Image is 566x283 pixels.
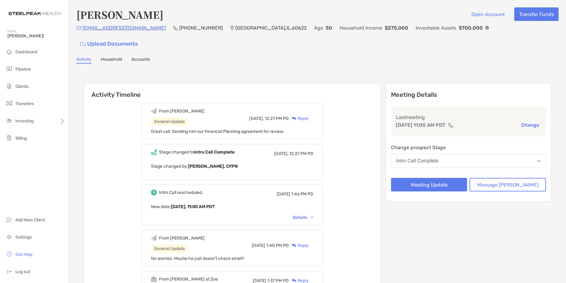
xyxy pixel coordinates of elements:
[76,7,163,22] h4: [PERSON_NAME]
[159,190,203,195] div: Intro Call rescheduled.
[396,113,541,121] p: Last meeting
[15,67,31,72] span: Pipeline
[391,144,546,151] p: Change prospect Stage
[6,134,13,141] img: billing icon
[6,65,13,72] img: pipeline icon
[249,116,264,121] span: [DATE],
[235,24,307,32] p: [GEOGRAPHIC_DATA] , IL , 60622
[265,116,289,121] span: 12:27 PM PD
[179,24,223,32] p: [PHONE_NUMBER]
[15,101,34,106] span: Transfers
[15,49,37,55] span: Dashboard
[6,268,13,275] img: logout icon
[416,24,456,32] p: Investable Assets
[289,151,313,156] span: 12:27 PM PD
[340,24,382,32] p: Household Income
[289,115,309,122] div: Reply
[151,190,157,195] img: Event icon
[391,178,467,191] button: Meeting Update
[151,256,244,261] span: No worries. Maybe he just doesn't check email?
[6,117,13,124] img: investing icon
[385,24,408,32] p: $275,000
[292,279,296,283] img: Reply icon
[151,203,313,211] p: New date :
[470,178,546,191] button: Message [PERSON_NAME]
[173,26,178,31] img: Phone Icon
[277,191,290,197] span: [DATE]
[159,150,234,155] div: Stage changed to
[6,216,13,223] img: add_new_client icon
[188,164,238,169] b: [PERSON_NAME], CFP®
[293,215,313,220] div: Details
[396,158,438,164] div: Intro Call Complete
[151,118,188,125] div: General Update
[326,24,332,32] p: 50
[76,37,142,51] a: Upload Documents
[7,2,61,25] img: Zoe Logo
[151,108,157,114] img: Event icon
[291,191,313,197] span: 1:46 PM PD
[15,252,32,257] span: Get Help
[485,26,489,30] img: Info Icon
[6,48,13,55] img: dashboard icon
[6,250,13,258] img: get-help icon
[151,149,157,155] img: Event icon
[266,243,289,248] span: 1:40 PM PD
[292,117,296,121] img: Reply icon
[15,235,32,240] span: Settings
[15,136,27,141] span: Billing
[151,129,284,134] span: Great call. Sending him our Financial Planning agreement for review.
[151,235,157,241] img: Event icon
[6,100,13,107] img: transfers icon
[314,24,323,32] p: Age
[519,122,541,128] button: Change
[514,7,559,21] button: Transfer Funds
[15,84,29,89] span: Clients
[391,91,546,99] p: Meeting Details
[151,276,157,282] img: Event icon
[84,84,381,98] h6: Activity Timeline
[76,57,92,64] a: Activity
[537,160,541,162] img: Open dropdown arrow
[7,33,65,39] span: [PERSON_NAME]!
[76,26,81,30] img: Email Icon
[80,42,86,46] img: button icon
[252,243,265,248] span: [DATE]
[83,24,166,32] p: [EMAIL_ADDRESS][DOMAIN_NAME]
[289,242,309,249] div: Reply
[466,7,509,21] button: Open Account
[391,154,546,168] button: Intro Call Complete
[396,121,446,129] p: [DATE] 11:00 AM PDT
[131,57,150,64] a: Accounts
[292,244,296,248] img: Reply icon
[274,151,288,156] span: [DATE],
[101,57,122,64] a: Household
[151,245,188,252] div: General Update
[194,150,234,155] b: Intro Call Complete
[311,216,313,218] img: Chevron icon
[15,269,30,274] span: Log out
[15,217,45,223] span: Add New Client
[6,82,13,90] img: clients icon
[459,24,483,32] p: $700,000
[171,204,214,209] b: [DATE], 11:00 AM PDT
[6,233,13,240] img: settings icon
[230,26,234,31] img: Location Icon
[159,277,218,282] div: From [PERSON_NAME] at Zoe
[15,118,34,124] span: Investing
[448,123,454,128] img: communication type
[159,109,205,114] div: From [PERSON_NAME]
[151,162,313,170] p: Stage changed by:
[159,236,205,241] div: From [PERSON_NAME]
